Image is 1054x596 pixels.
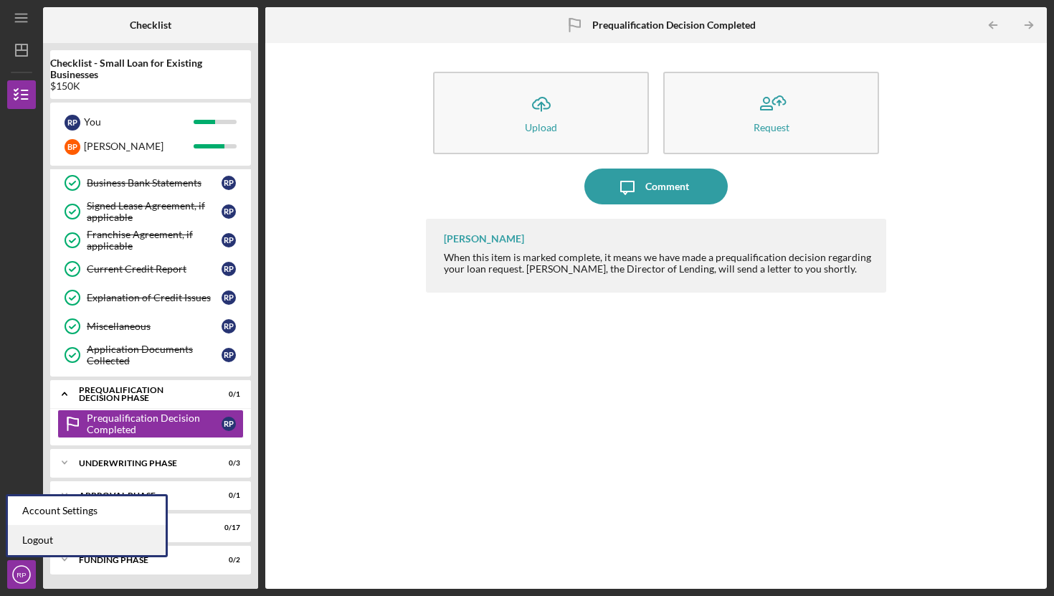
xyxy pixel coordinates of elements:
div: R P [65,115,80,131]
a: Prequalification Decision CompletedRP [57,410,244,438]
div: R P [222,262,236,276]
div: Miscellaneous [87,321,222,332]
div: R P [222,417,236,431]
a: Application Documents CollectedRP [57,341,244,369]
div: 0 / 1 [214,390,240,399]
div: Funding Phase [79,556,204,564]
text: RP [16,571,26,579]
div: [PERSON_NAME] [444,233,524,245]
div: 0 / 17 [214,524,240,532]
a: Franchise Agreement, if applicableRP [57,226,244,255]
div: B P [65,139,80,155]
a: Logout [8,526,166,555]
div: $150K [50,80,251,92]
div: 0 / 1 [214,491,240,500]
div: R P [222,290,236,305]
div: Prequalification Decision Phase [79,386,204,402]
div: Comment [645,169,689,204]
div: Explanation of Credit Issues [87,292,222,303]
b: Checklist - Small Loan for Existing Businesses [50,57,251,80]
div: [PERSON_NAME] [84,134,194,159]
button: RP [7,560,36,589]
div: Prequalification Decision Completed [87,412,222,435]
a: Explanation of Credit IssuesRP [57,283,244,312]
div: R P [222,233,236,247]
div: Upload [525,122,557,133]
div: R P [222,348,236,362]
div: You [84,110,194,134]
b: Prequalification Decision Completed [592,19,756,31]
a: Current Credit ReportRP [57,255,244,283]
div: When this item is marked complete, it means we have made a prequalification decision regarding yo... [444,252,872,275]
b: Checklist [130,19,171,31]
div: Underwriting Phase [79,459,204,468]
button: Comment [584,169,728,204]
div: Franchise Agreement, if applicable [87,229,222,252]
div: 0 / 3 [214,459,240,468]
div: Approval Phase [79,491,204,500]
a: MiscellaneousRP [57,312,244,341]
button: Request [663,72,879,154]
div: Signed Lease Agreement, if applicable [87,200,222,223]
div: Account Settings [8,496,166,526]
div: 0 / 2 [214,556,240,564]
div: R P [222,176,236,190]
div: Business Bank Statements [87,177,222,189]
div: Application Documents Collected [87,344,222,366]
div: Current Credit Report [87,263,222,275]
div: Request [754,122,789,133]
a: Signed Lease Agreement, if applicableRP [57,197,244,226]
a: Business Bank StatementsRP [57,169,244,197]
div: R P [222,204,236,219]
button: Upload [433,72,649,154]
div: R P [222,319,236,334]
